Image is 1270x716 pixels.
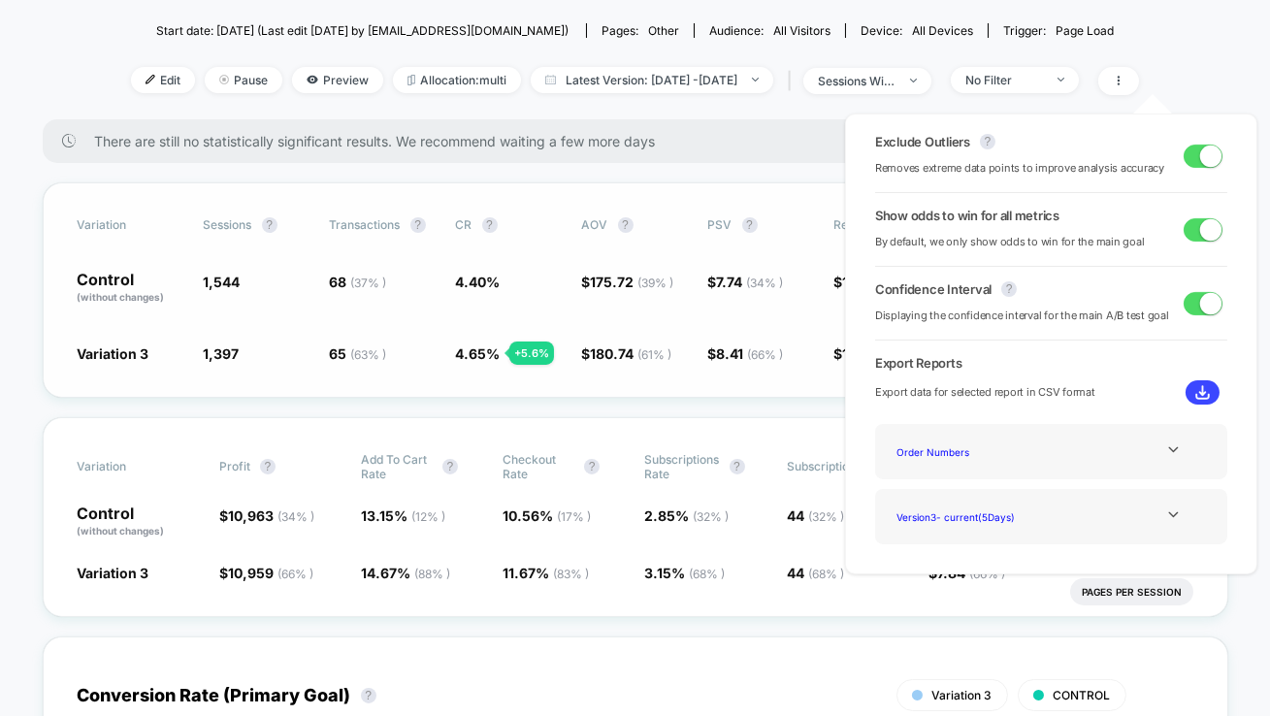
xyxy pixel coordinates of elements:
[205,67,282,93] span: Pause
[875,355,1227,371] span: Export Reports
[965,73,1043,87] div: No Filter
[602,23,679,38] div: Pages:
[361,688,376,703] button: ?
[545,75,556,84] img: calendar
[78,291,165,303] span: (without changes)
[582,217,608,232] span: AOV
[351,276,387,290] span: ( 37 % )
[648,23,679,38] span: other
[808,567,844,581] span: ( 68 % )
[584,459,600,474] button: ?
[890,439,1045,465] div: Order Numbers
[78,272,184,305] p: Control
[78,565,149,581] span: Variation 3
[875,383,1095,402] span: Export data for selected report in CSV format
[645,507,730,524] span: 2.85 %
[618,217,634,233] button: ?
[787,565,844,581] span: 44
[690,567,726,581] span: ( 68 % )
[694,509,730,524] span: ( 32 % )
[482,217,498,233] button: ?
[787,507,844,524] span: 44
[146,75,155,84] img: edit
[219,459,250,473] span: Profit
[845,23,988,38] span: Device:
[78,525,165,537] span: (without changes)
[645,452,720,481] span: Subscriptions Rate
[361,507,445,524] span: 13.15 %
[361,452,433,481] span: Add To Cart Rate
[1058,78,1064,81] img: end
[503,565,589,581] span: 11.67 %
[932,688,993,702] span: Variation 3
[752,78,759,81] img: end
[361,565,450,581] span: 14.67 %
[204,217,252,232] span: Sessions
[742,217,758,233] button: ?
[709,23,830,38] div: Audience:
[262,217,277,233] button: ?
[638,347,672,362] span: ( 61 % )
[708,217,733,232] span: PSV
[131,67,195,93] span: Edit
[747,276,784,290] span: ( 34 % )
[351,347,387,362] span: ( 63 % )
[414,567,450,581] span: ( 88 % )
[1001,281,1017,297] button: ?
[582,274,674,290] span: $
[591,345,672,362] span: 180.74
[503,507,591,524] span: 10.56 %
[557,509,591,524] span: ( 17 % )
[219,75,229,84] img: end
[875,208,1059,223] span: Show odds to win for all metrics
[787,459,862,473] span: Subscriptions
[808,509,844,524] span: ( 32 % )
[773,23,830,38] span: All Visitors
[228,507,314,524] span: 10,963
[330,217,401,232] span: Transactions
[1056,23,1114,38] span: Page Load
[204,345,240,362] span: 1,397
[717,274,784,290] span: 7.74
[442,459,458,474] button: ?
[204,274,241,290] span: 1,544
[645,565,726,581] span: 3.15 %
[456,274,501,290] span: 4.40 %
[890,504,1045,530] div: Version 3 - current ( 5 Days)
[78,452,184,481] span: Variation
[456,345,501,362] span: 4.65 %
[717,345,784,362] span: 8.41
[875,233,1145,251] span: By default, we only show odds to win for the main goal
[910,79,917,82] img: end
[219,507,314,524] span: $
[330,345,387,362] span: 65
[591,274,674,290] span: 175.72
[78,505,200,538] p: Control
[277,567,313,581] span: ( 66 % )
[783,67,803,95] span: |
[638,276,674,290] span: ( 39 % )
[1195,385,1210,400] img: download
[553,567,589,581] span: ( 83 % )
[330,274,387,290] span: 68
[875,134,970,149] span: Exclude Outliers
[219,565,313,581] span: $
[708,274,784,290] span: $
[875,159,1164,178] span: Removes extreme data points to improve analysis accuracy
[1003,23,1114,38] div: Trigger:
[260,459,276,474] button: ?
[509,342,554,365] div: + 5.6 %
[503,452,574,481] span: Checkout Rate
[730,459,745,474] button: ?
[875,281,992,297] span: Confidence Interval
[411,509,445,524] span: ( 12 % )
[410,217,426,233] button: ?
[78,217,184,233] span: Variation
[292,67,383,93] span: Preview
[818,74,896,88] div: sessions with impression
[531,67,773,93] span: Latest Version: [DATE] - [DATE]
[277,509,314,524] span: ( 34 % )
[156,23,569,38] span: Start date: [DATE] (Last edit [DATE] by [EMAIL_ADDRESS][DOMAIN_NAME])
[228,565,313,581] span: 10,959
[748,347,784,362] span: ( 66 % )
